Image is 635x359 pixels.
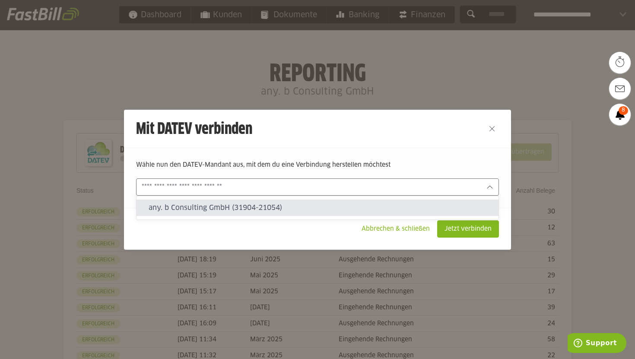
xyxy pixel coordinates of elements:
a: 8 [609,104,631,125]
p: Wähle nun den DATEV-Mandant aus, mit dem du eine Verbindung herstellen möchtest [136,160,499,170]
iframe: Öffnet ein Widget, in dem Sie weitere Informationen finden [568,333,626,355]
sl-button: Jetzt verbinden [437,220,499,238]
sl-option: any. b Consulting GmbH (31904-21054) [137,200,498,216]
sl-button: Abbrechen & schließen [354,220,437,238]
span: 8 [619,106,628,115]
